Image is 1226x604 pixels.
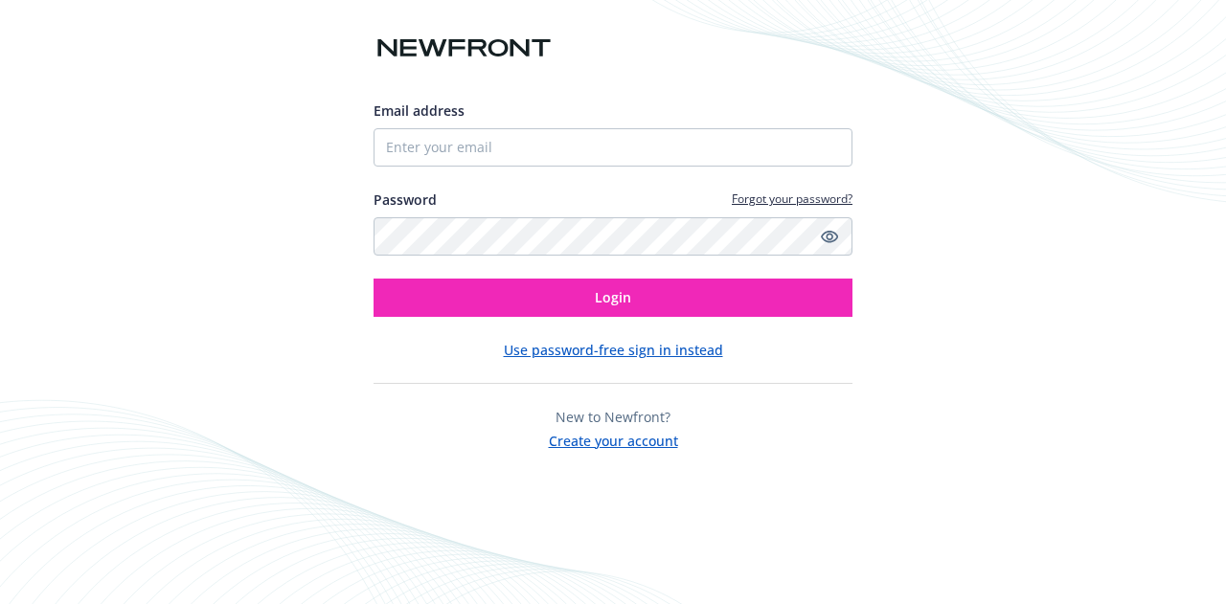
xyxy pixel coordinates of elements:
a: Show password [818,225,841,248]
button: Use password-free sign in instead [504,340,723,360]
input: Enter your password [374,217,852,256]
span: Email address [374,101,465,120]
a: Forgot your password? [732,190,852,207]
button: Create your account [549,427,678,451]
img: Newfront logo [374,32,555,65]
span: New to Newfront? [556,408,670,426]
label: Password [374,190,437,210]
button: Login [374,279,852,317]
input: Enter your email [374,128,852,167]
span: Login [595,288,631,306]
